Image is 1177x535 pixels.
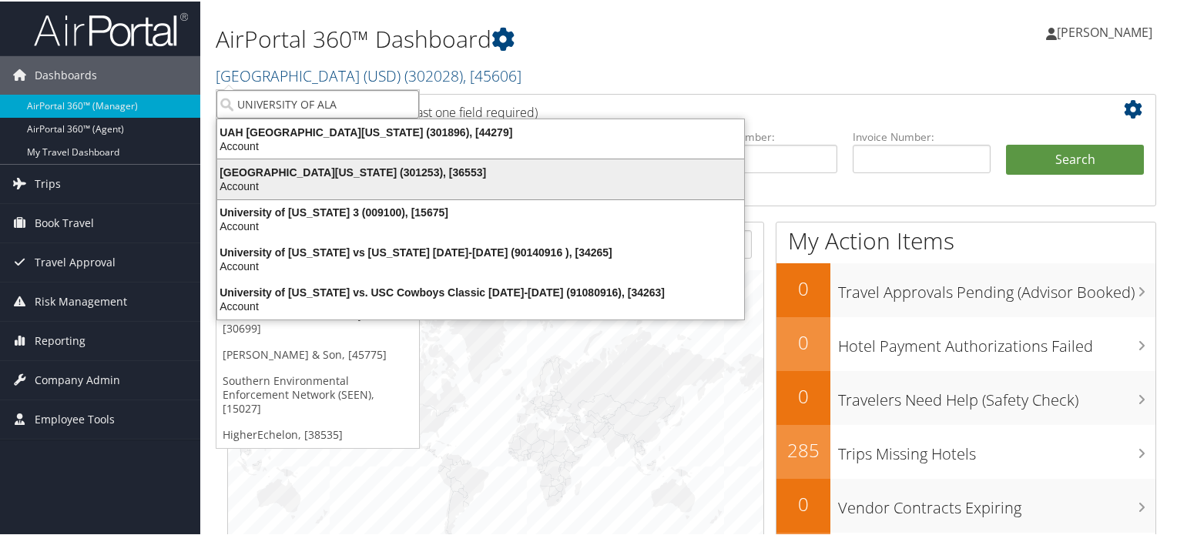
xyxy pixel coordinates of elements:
a: [PERSON_NAME] & Son, [45775] [216,340,419,366]
button: Search [1006,143,1144,174]
a: [PERSON_NAME] [1046,8,1168,54]
h2: 0 [776,490,830,516]
div: [GEOGRAPHIC_DATA][US_STATE] (301253), [36553] [208,164,753,178]
input: Search Accounts [216,89,419,117]
span: , [ 45606 ] [463,64,521,85]
h1: My Action Items [776,223,1155,256]
span: ( 302028 ) [404,64,463,85]
h2: 0 [776,274,830,300]
h3: Travelers Need Help (Safety Check) [838,380,1155,410]
h2: 0 [776,382,830,408]
span: Book Travel [35,202,94,241]
a: Southern Environmental Enforcement Network (SEEN), [15027] [216,366,419,420]
a: [PERSON_NAME] University (HU), [30699] [216,300,419,340]
a: 0Hotel Payment Authorizations Failed [776,316,1155,369]
a: 0Vendor Contracts Expiring [776,477,1155,531]
span: Company Admin [35,359,120,398]
label: Ticket Number: [699,128,837,143]
span: Risk Management [35,281,127,319]
h3: Vendor Contracts Expiring [838,488,1155,517]
a: [GEOGRAPHIC_DATA] (USD) [216,64,521,85]
div: University of [US_STATE] vs [US_STATE] [DATE]-[DATE] (90140916 ), [34265] [208,244,753,258]
h3: Hotel Payment Authorizations Failed [838,326,1155,356]
span: Employee Tools [35,399,115,437]
h2: Airtinerary Lookup [240,95,1067,122]
h2: 285 [776,436,830,462]
div: Account [208,178,753,192]
span: [PERSON_NAME] [1057,22,1152,39]
h3: Travel Approvals Pending (Advisor Booked) [838,273,1155,302]
div: University of [US_STATE] 3 (009100), [15675] [208,204,753,218]
span: Trips [35,163,61,202]
span: Dashboards [35,55,97,93]
h3: Trips Missing Hotels [838,434,1155,463]
div: Account [208,138,753,152]
label: Invoice Number: [853,128,991,143]
a: HigherEchelon, [38535] [216,420,419,446]
h1: AirPortal 360™ Dashboard [216,22,850,54]
a: 0Travel Approvals Pending (Advisor Booked) [776,262,1155,316]
a: 285Trips Missing Hotels [776,423,1155,477]
div: Account [208,218,753,232]
div: UAH [GEOGRAPHIC_DATA][US_STATE] (301896), [44279] [208,124,753,138]
a: 0Travelers Need Help (Safety Check) [776,369,1155,423]
img: airportal-logo.png [34,10,188,46]
div: Account [208,298,753,312]
div: Account [208,258,753,272]
span: Reporting [35,320,86,359]
span: (at least one field required) [391,102,538,119]
h2: 0 [776,328,830,354]
span: Travel Approval [35,242,116,280]
div: University of [US_STATE] vs. USC Cowboys Classic [DATE]-[DATE] (91080916), [34263] [208,284,753,298]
